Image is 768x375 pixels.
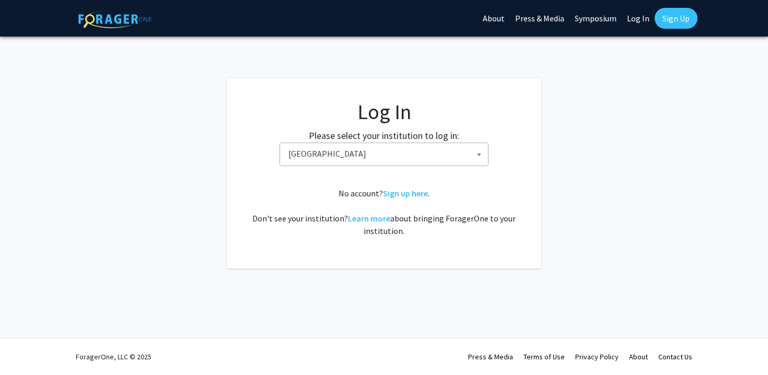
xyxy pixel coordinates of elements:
a: Privacy Policy [575,352,619,361]
a: Sign Up [655,8,697,29]
span: Baylor University [284,143,488,165]
a: Learn more about bringing ForagerOne to your institution [348,213,390,224]
a: Press & Media [468,352,513,361]
div: No account? . Don't see your institution? about bringing ForagerOne to your institution. [248,187,520,237]
a: Terms of Use [523,352,565,361]
div: ForagerOne, LLC © 2025 [76,338,152,375]
label: Please select your institution to log in: [309,128,459,143]
h1: Log In [248,99,520,124]
a: Sign up here [383,188,428,198]
span: Baylor University [280,143,488,166]
a: Contact Us [658,352,692,361]
img: ForagerOne Logo [78,10,152,28]
a: About [629,352,648,361]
